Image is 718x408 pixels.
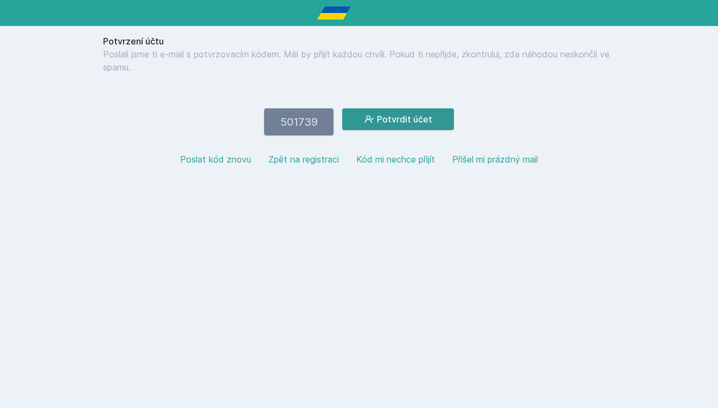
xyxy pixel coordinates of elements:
[103,48,615,74] p: Poslali jsme ti e-mail s potvrzovacím kódem. Měl by přijít každou chvíli. Pokud ti nepřijde, zkon...
[356,153,435,166] button: Kód mi nechce přijít
[268,153,339,166] button: Zpět na registraci
[452,153,538,166] button: Přišel mi prázdný mail
[103,35,615,48] h1: Potvrzení účtu
[264,108,334,135] input: 123456
[342,108,454,130] button: Potvrdit účet
[180,153,251,166] button: Poslat kód znovu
